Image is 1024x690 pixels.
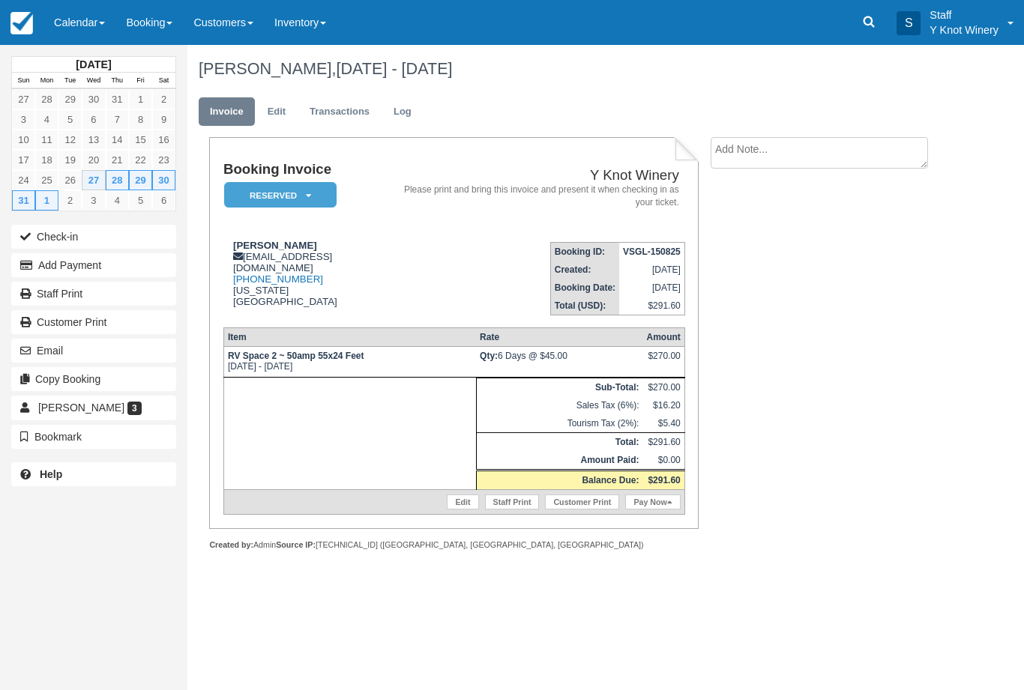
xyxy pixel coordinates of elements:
[11,462,176,486] a: Help
[12,73,35,89] th: Sun
[58,150,82,170] a: 19
[35,73,58,89] th: Mon
[642,451,684,470] td: $0.00
[930,22,999,37] p: Y Knot Winery
[58,109,82,130] a: 5
[35,89,58,109] a: 28
[12,109,35,130] a: 3
[199,97,255,127] a: Invoice
[476,396,642,414] td: Sales Tax (6%):
[152,190,175,211] a: 6
[82,130,105,150] a: 13
[38,402,124,414] span: [PERSON_NAME]
[276,540,316,549] strong: Source IP:
[897,11,921,35] div: S
[12,190,35,211] a: 31
[625,494,680,509] a: Pay Now
[12,170,35,190] a: 24
[642,433,684,452] td: $291.60
[58,130,82,150] a: 12
[298,97,381,127] a: Transactions
[152,150,175,170] a: 23
[58,190,82,211] a: 2
[336,59,452,78] span: [DATE] - [DATE]
[152,89,175,109] a: 2
[228,351,364,361] strong: RV Space 2 ~ 50amp 55x24 Feet
[127,402,142,415] span: 3
[224,182,337,208] em: Reserved
[106,190,129,211] a: 4
[58,89,82,109] a: 29
[129,170,152,190] a: 29
[476,414,642,433] td: Tourism Tax (2%):
[152,73,175,89] th: Sat
[11,282,176,306] a: Staff Print
[35,170,58,190] a: 25
[476,470,642,490] th: Balance Due:
[82,73,105,89] th: Wed
[106,109,129,130] a: 7
[35,109,58,130] a: 4
[256,97,297,127] a: Edit
[106,150,129,170] a: 21
[223,240,398,307] div: [EMAIL_ADDRESS][DOMAIN_NAME] [US_STATE] [GEOGRAPHIC_DATA]
[11,225,176,249] button: Check-in
[152,109,175,130] a: 9
[106,89,129,109] a: 31
[223,181,331,209] a: Reserved
[129,130,152,150] a: 15
[10,12,33,34] img: checkfront-main-nav-mini-logo.png
[40,468,62,480] b: Help
[12,130,35,150] a: 10
[476,378,642,397] th: Sub-Total:
[209,540,253,549] strong: Created by:
[623,246,681,257] strong: VSGL-150825
[642,414,684,433] td: $5.40
[648,475,680,485] strong: $291.60
[35,130,58,150] a: 11
[58,170,82,190] a: 26
[106,130,129,150] a: 14
[223,347,476,378] td: [DATE] - [DATE]
[550,243,619,261] th: Booking ID:
[550,279,619,297] th: Booking Date:
[82,150,105,170] a: 20
[12,150,35,170] a: 17
[642,396,684,414] td: $16.20
[129,73,152,89] th: Fri
[545,494,619,509] a: Customer Print
[404,168,679,184] h2: Y Knot Winery
[646,351,680,373] div: $270.00
[480,351,498,361] strong: Qty
[129,190,152,211] a: 5
[76,58,111,70] strong: [DATE]
[223,162,398,178] h1: Booking Invoice
[11,367,176,391] button: Copy Booking
[11,339,176,363] button: Email
[476,347,642,378] td: 6 Days @ $45.00
[35,150,58,170] a: 18
[152,130,175,150] a: 16
[209,539,699,551] div: Admin [TECHNICAL_ID] ([GEOGRAPHIC_DATA], [GEOGRAPHIC_DATA], [GEOGRAPHIC_DATA])
[129,89,152,109] a: 1
[619,279,684,297] td: [DATE]
[476,433,642,452] th: Total:
[223,328,476,347] th: Item
[11,425,176,449] button: Bookmark
[82,190,105,211] a: 3
[58,73,82,89] th: Tue
[11,396,176,420] a: [PERSON_NAME] 3
[404,184,679,209] address: Please print and bring this invoice and present it when checking in as your ticket.
[447,494,478,509] a: Edit
[152,170,175,190] a: 30
[930,7,999,22] p: Staff
[550,261,619,279] th: Created:
[476,451,642,470] th: Amount Paid:
[11,253,176,277] button: Add Payment
[106,73,129,89] th: Thu
[82,89,105,109] a: 30
[550,297,619,315] th: Total (USD):
[476,328,642,347] th: Rate
[382,97,423,127] a: Log
[82,170,105,190] a: 27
